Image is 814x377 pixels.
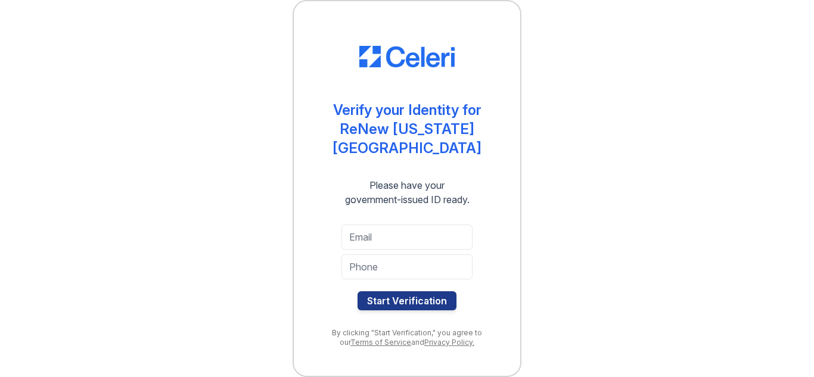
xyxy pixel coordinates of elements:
[318,328,496,347] div: By clicking "Start Verification," you agree to our and
[324,178,491,207] div: Please have your government-issued ID ready.
[341,254,473,279] input: Phone
[424,338,474,347] a: Privacy Policy.
[318,101,496,158] div: Verify your Identity for ReNew [US_STATE][GEOGRAPHIC_DATA]
[359,46,455,67] img: CE_Logo_Blue-a8612792a0a2168367f1c8372b55b34899dd931a85d93a1a3d3e32e68fde9ad4.png
[350,338,411,347] a: Terms of Service
[358,291,456,310] button: Start Verification
[341,225,473,250] input: Email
